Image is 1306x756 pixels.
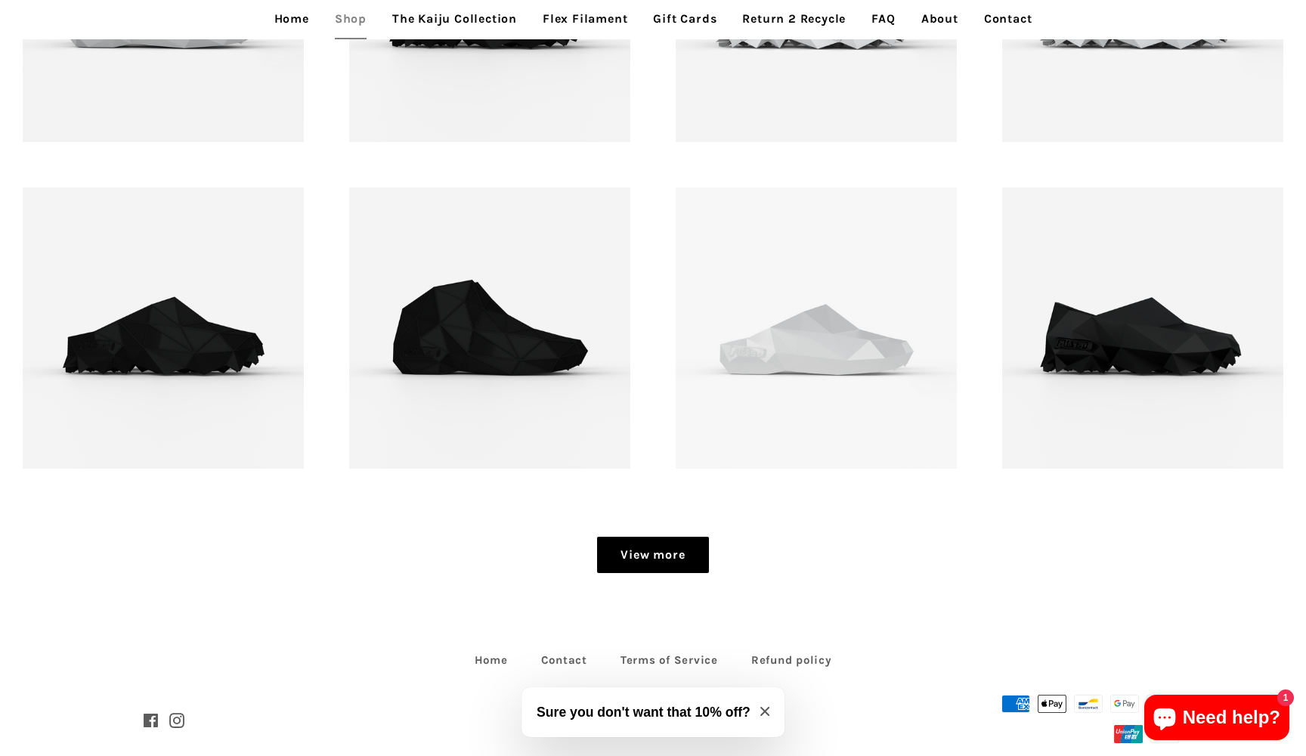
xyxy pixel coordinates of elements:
[460,649,523,672] a: Home
[605,649,733,672] a: Terms of Service
[676,187,957,469] a: [3D printed Shoes] - lightweight custom 3dprinted shoes sneakers sandals fused footwear
[597,537,708,573] a: View more
[1002,187,1283,469] a: [3D printed Shoes] - lightweight custom 3dprinted shoes sneakers sandals fused footwear
[736,649,847,672] a: Refund policy
[526,649,602,672] a: Contact
[1140,695,1294,744] inbox-online-store-chat: Shopify online store chat
[23,187,304,469] a: [3D printed Shoes] - lightweight custom 3dprinted shoes sneakers sandals fused footwear
[349,187,630,469] a: [3D printed Shoes] - lightweight custom 3dprinted shoes sneakers sandals fused footwear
